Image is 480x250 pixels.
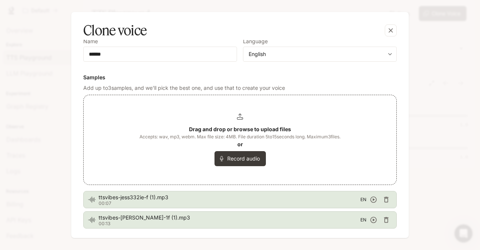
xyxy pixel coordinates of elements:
[83,21,147,40] h5: Clone voice
[139,133,340,141] span: Accepts: wav, mp3, webm. Max file size: 4MB. File duration 5 to 15 seconds long. Maximum 3 files.
[99,214,360,221] span: ttsvibes-[PERSON_NAME]-1f (1).mp3
[214,151,266,166] button: Record audio
[99,221,360,226] p: 00:13
[83,84,397,92] p: Add up to 3 samples, and we'll pick the best one, and use that to create your voice
[237,141,243,147] b: or
[243,39,268,44] p: Language
[83,74,397,81] h6: Samples
[83,39,98,44] p: Name
[360,216,366,224] span: EN
[99,194,360,201] span: ttsvibes-jess332ie-f (1).mp3
[249,50,384,58] div: English
[189,126,291,132] b: Drag and drop or browse to upload files
[360,196,366,203] span: EN
[243,50,396,58] div: English
[99,201,360,206] p: 00:07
